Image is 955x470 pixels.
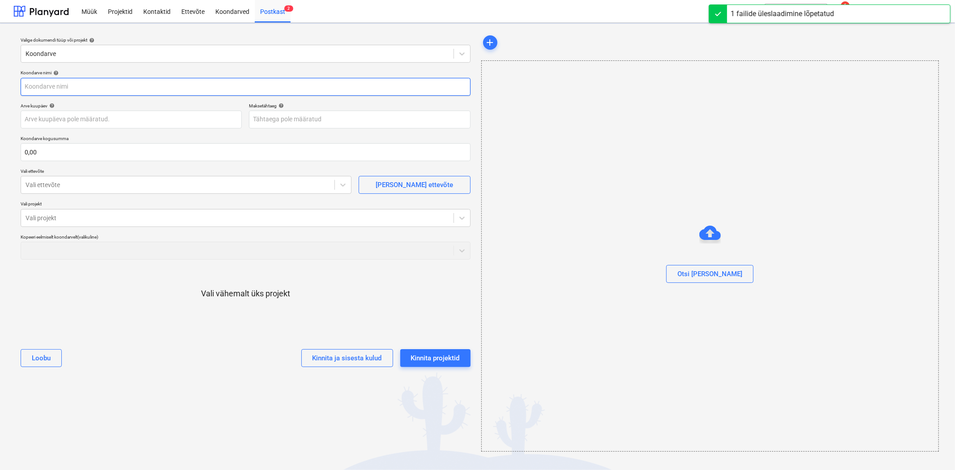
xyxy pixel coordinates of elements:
p: Vali projekt [21,201,471,209]
div: Kinnita projektid [411,352,460,364]
span: add [485,37,496,48]
div: Kopeeri eelmiselt koondarvelt (valikuline) [21,234,471,240]
span: help [87,38,94,43]
div: Valige dokumendi tüüp või projekt [21,37,471,43]
div: Arve kuupäev [21,103,242,109]
button: Kinnita projektid [400,349,471,367]
p: Koondarve kogusumma [21,136,471,143]
div: Loobu [32,352,51,364]
button: Kinnita ja sisesta kulud [301,349,393,367]
button: [PERSON_NAME] ettevõte [359,176,471,194]
div: [PERSON_NAME] ettevõte [376,179,453,191]
div: Otsi [PERSON_NAME] [481,60,939,452]
span: help [277,103,284,108]
input: Arve kuupäeva pole määratud. [21,111,242,128]
p: Vali vähemalt üks projekt [201,288,290,299]
button: Otsi [PERSON_NAME] [666,265,754,283]
div: Koondarve nimi [21,70,471,76]
div: Maksetähtaeg [249,103,470,109]
input: Koondarve nimi [21,78,471,96]
span: help [47,103,55,108]
button: Loobu [21,349,62,367]
input: Koondarve kogusumma [21,143,471,161]
input: Tähtaega pole määratud [249,111,470,128]
div: 1 failide üleslaadimine lõpetatud [731,9,834,19]
div: Otsi [PERSON_NAME] [677,268,742,280]
span: help [51,70,59,76]
div: Kinnita ja sisesta kulud [313,352,382,364]
span: 2 [284,5,293,12]
p: Vali ettevõte [21,168,351,176]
